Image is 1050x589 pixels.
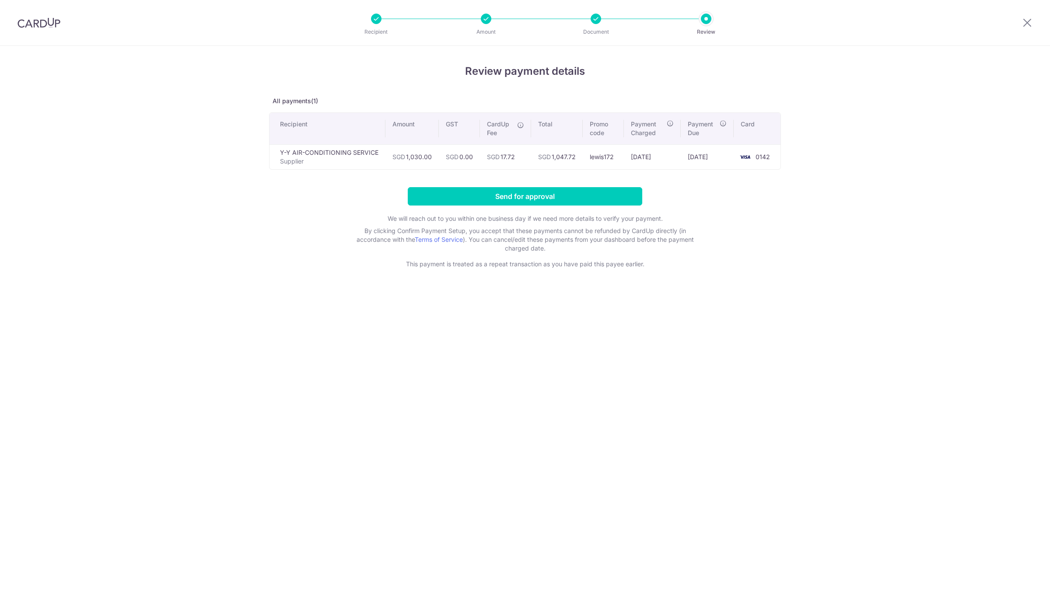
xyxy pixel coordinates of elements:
[454,28,518,36] p: Amount
[280,157,378,166] p: Supplier
[350,214,700,223] p: We will reach out to you within one business day if we need more details to verify your payment.
[439,144,480,169] td: 0.00
[487,120,513,137] span: CardUp Fee
[583,113,624,144] th: Promo code
[583,144,624,169] td: lewis172
[350,227,700,253] p: By clicking Confirm Payment Setup, you accept that these payments cannot be refunded by CardUp di...
[487,153,500,160] span: SGD
[531,144,583,169] td: 1,047.72
[385,113,439,144] th: Amount
[688,120,717,137] span: Payment Due
[480,144,531,169] td: 17.72
[350,260,700,268] p: This payment is treated as a repeat transaction as you have paid this payee earlier.
[681,144,734,169] td: [DATE]
[994,563,1041,585] iframe: Opens a widget where you can find more information
[538,153,551,160] span: SGD
[439,113,480,144] th: GST
[269,113,385,144] th: Recipient
[446,153,458,160] span: SGD
[385,144,439,169] td: 1,030.00
[563,28,628,36] p: Document
[269,144,385,169] td: Y-Y AIR-CONDITIONING SERVICE
[631,120,664,137] span: Payment Charged
[392,153,405,160] span: SGD
[269,63,781,79] h4: Review payment details
[408,187,642,206] input: Send for approval
[736,152,754,162] img: <span class="translation_missing" title="translation missing: en.account_steps.new_confirm_form.b...
[674,28,738,36] p: Review
[531,113,583,144] th: Total
[756,153,770,160] span: 0142
[734,113,780,144] th: Card
[624,144,681,169] td: [DATE]
[17,17,60,28] img: CardUp
[269,97,781,105] p: All payments(1)
[415,236,463,243] a: Terms of Service
[344,28,409,36] p: Recipient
